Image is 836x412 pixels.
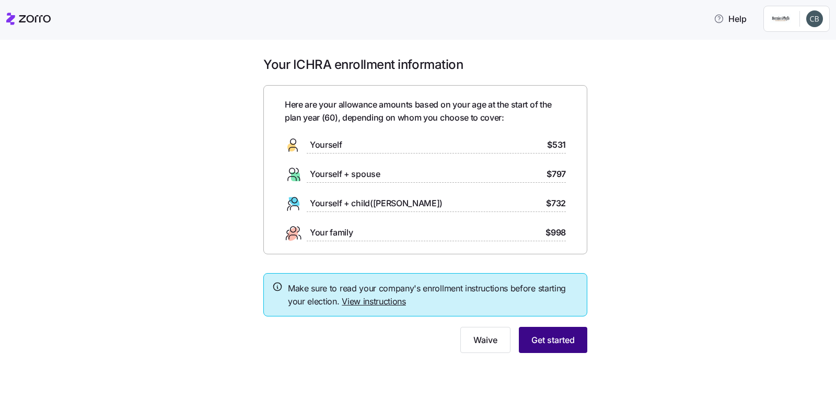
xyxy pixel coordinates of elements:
[714,13,747,25] span: Help
[519,327,587,353] button: Get started
[531,334,575,346] span: Get started
[705,8,755,29] button: Help
[460,327,510,353] button: Waive
[806,10,823,27] img: 0e821c21cc966cbe220fcc0578366841
[310,226,353,239] span: Your family
[288,282,578,308] span: Make sure to read your company's enrollment instructions before starting your election.
[546,197,566,210] span: $732
[263,56,587,73] h1: Your ICHRA enrollment information
[547,138,566,151] span: $531
[310,168,380,181] span: Yourself + spouse
[342,296,406,307] a: View instructions
[473,334,497,346] span: Waive
[285,98,566,124] span: Here are your allowance amounts based on your age at the start of the plan year ( 60 ), depending...
[310,138,342,151] span: Yourself
[545,226,566,239] span: $998
[770,13,791,25] img: Employer logo
[310,197,443,210] span: Yourself + child([PERSON_NAME])
[547,168,566,181] span: $797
